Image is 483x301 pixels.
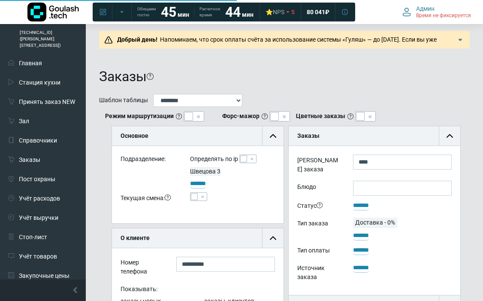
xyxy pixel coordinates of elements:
a: Обещаем гостю 45 мин Расчетное время 44 мин [132,4,259,20]
span: мин [242,11,254,18]
img: collapse [270,133,276,139]
label: Шаблон таблицы [99,96,148,105]
span: 80 041 [307,8,325,16]
div: Источник заказа [291,262,347,285]
div: Тип заказа [291,218,347,240]
div: Подразделение: [114,155,184,167]
a: 80 041 ₽ [302,4,335,20]
span: Доставка - 0% [353,219,397,226]
img: collapse [270,235,276,241]
b: Добрый день! [117,36,157,43]
b: Режим маршрутизации [105,112,174,121]
strong: 44 [225,4,241,20]
button: Админ Время не фиксируется [397,3,476,21]
span: Обещаем гостю [137,6,156,18]
b: Форс-мажор [222,112,260,121]
div: ⭐ [266,8,284,16]
label: Определять по ip [190,155,238,164]
h1: Заказы [99,68,147,85]
img: Подробнее [456,36,465,44]
span: 5 [291,8,295,16]
div: Текущая смена: [114,192,184,206]
strong: 45 [161,4,176,20]
img: Логотип компании Goulash.tech [27,3,79,21]
a: ⭐NPS 5 [260,4,300,20]
img: Предупреждение [104,36,113,44]
span: NPS [273,9,284,15]
span: Админ [416,5,435,12]
span: Швецова 3 [190,168,220,175]
b: О клиенте [121,234,150,241]
span: ₽ [325,8,329,16]
b: Заказы [297,132,320,139]
span: Время не фиксируется [416,12,471,19]
span: Расчетное время [199,6,220,18]
div: Тип оплаты [291,245,347,258]
div: Номер телефона [114,257,170,279]
img: collapse [447,133,453,139]
b: Основное [121,132,148,139]
b: Цветные заказы [296,112,345,121]
div: Статус [291,200,347,213]
label: Блюдо [291,181,347,196]
label: [PERSON_NAME] заказа [291,155,347,177]
span: мин [178,11,189,18]
div: Показывать: [114,283,281,297]
span: Напоминаем, что срок оплаты счёта за использование системы «Гуляш» — до [DATE]. Если вы уже произ... [115,36,455,61]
